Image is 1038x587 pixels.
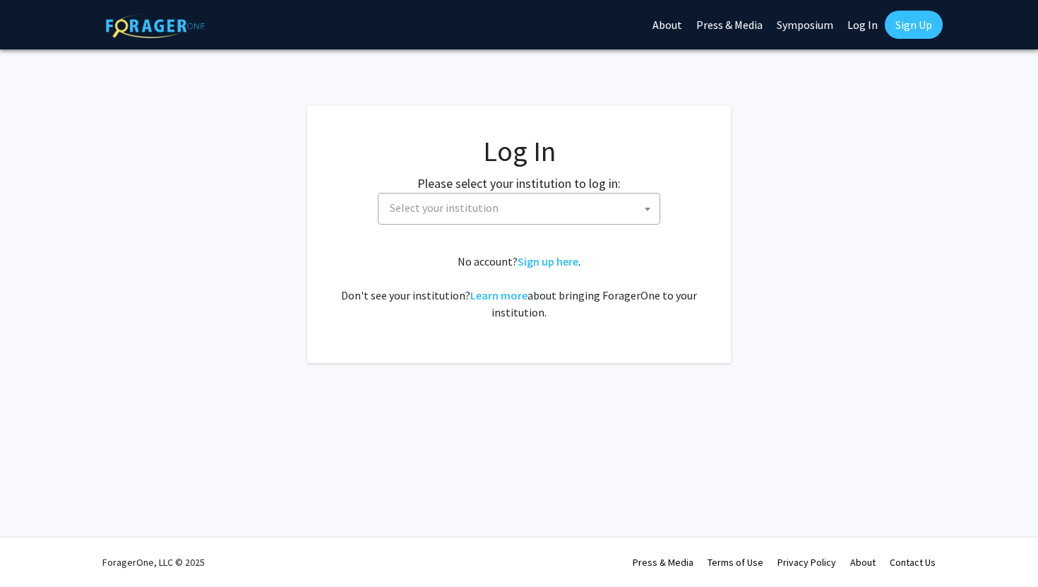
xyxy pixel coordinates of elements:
[335,253,703,321] div: No account? . Don't see your institution? about bringing ForagerOne to your institution.
[633,556,693,569] a: Press & Media
[470,288,527,302] a: Learn more about bringing ForagerOne to your institution
[390,201,499,215] span: Select your institution
[384,194,660,223] span: Select your institution
[777,556,836,569] a: Privacy Policy
[335,134,703,168] h1: Log In
[885,11,943,39] a: Sign Up
[850,556,876,569] a: About
[106,13,205,38] img: ForagerOne Logo
[518,254,578,268] a: Sign up here
[890,556,936,569] a: Contact Us
[102,538,205,587] div: ForagerOne, LLC © 2025
[708,556,763,569] a: Terms of Use
[417,174,621,193] label: Please select your institution to log in:
[378,193,660,225] span: Select your institution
